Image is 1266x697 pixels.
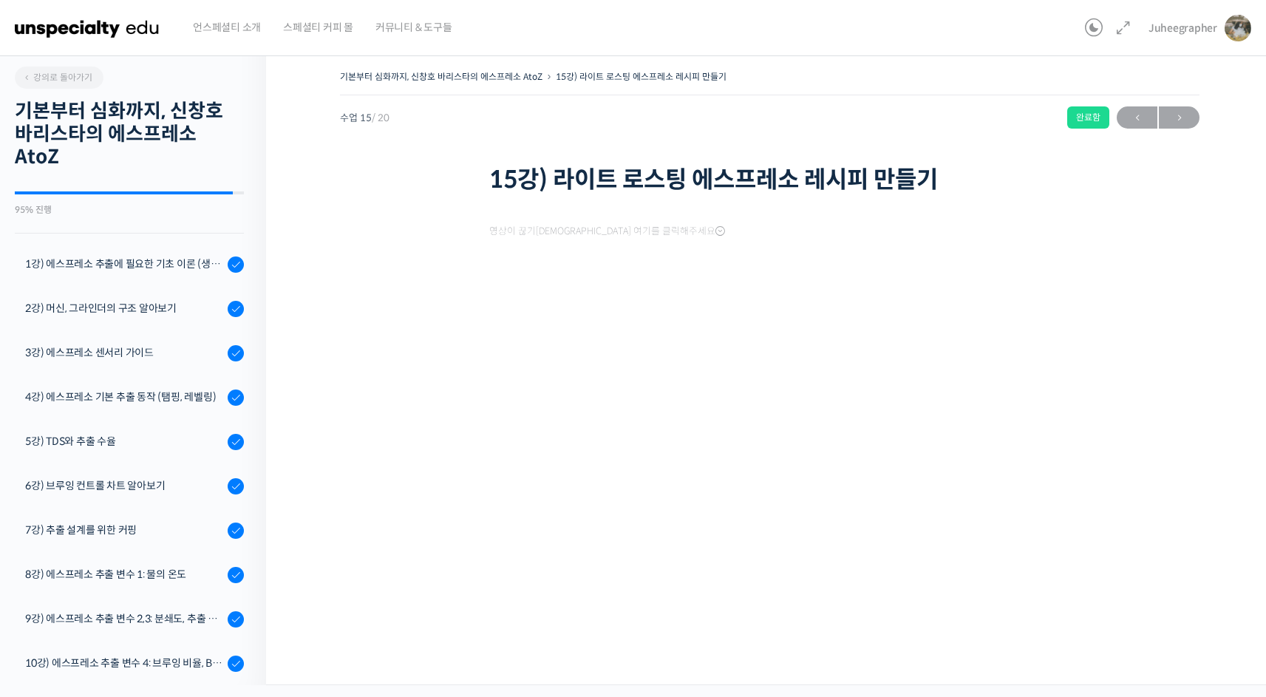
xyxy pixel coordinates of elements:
[1148,21,1217,35] span: Juheegrapher
[25,477,223,494] div: 6강) 브루잉 컨트롤 차트 알아보기
[25,655,223,671] div: 10강) 에스프레소 추출 변수 4: 브루잉 비율, Brew Ratio
[25,389,223,405] div: 4강) 에스프레소 기본 추출 동작 (탬핑, 레벨링)
[25,344,223,361] div: 3강) 에스프레소 센서리 가이드
[1067,106,1109,129] div: 완료함
[489,225,725,237] span: 영상이 끊기[DEMOGRAPHIC_DATA] 여기를 클릭해주세요
[489,166,1051,194] h1: 15강) 라이트 로스팅 에스프레소 레시피 만들기
[25,256,223,272] div: 1강) 에스프레소 추출에 필요한 기초 이론 (생두, 가공, 로스팅)
[25,433,223,449] div: 5강) TDS와 추출 수율
[15,205,244,214] div: 95% 진행
[1117,106,1157,129] a: ←이전
[25,522,223,538] div: 7강) 추출 설계를 위한 커핑
[372,112,389,124] span: / 20
[1159,108,1199,128] span: →
[1159,106,1199,129] a: 다음→
[22,72,92,83] span: 강의로 돌아가기
[340,71,542,82] a: 기본부터 심화까지, 신창호 바리스타의 에스프레소 AtoZ
[25,566,223,582] div: 8강) 에스프레소 추출 변수 1: 물의 온도
[25,300,223,316] div: 2강) 머신, 그라인더의 구조 알아보기
[340,113,389,123] span: 수업 15
[1117,108,1157,128] span: ←
[15,100,244,169] h2: 기본부터 심화까지, 신창호 바리스타의 에스프레소 AtoZ
[15,67,103,89] a: 강의로 돌아가기
[556,71,726,82] a: 15강) 라이트 로스팅 에스프레소 레시피 만들기
[25,611,223,627] div: 9강) 에스프레소 추출 변수 2,3: 분쇄도, 추출 시간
